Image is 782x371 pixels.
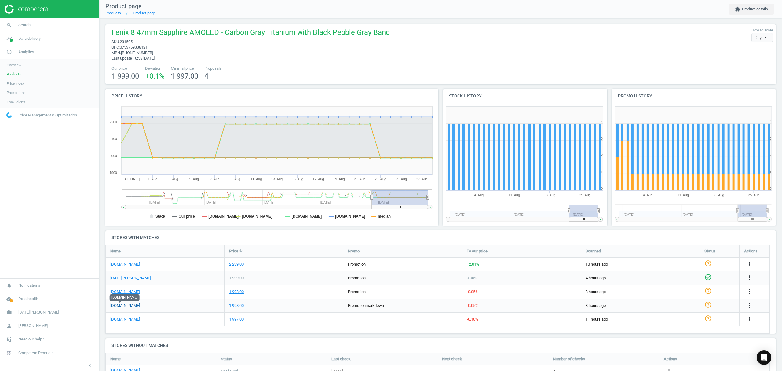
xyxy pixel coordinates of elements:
tspan: Stack [155,214,165,219]
tspan: 3. Aug [169,177,178,181]
i: pie_chart_outlined [3,46,15,58]
span: -0.05 % [467,303,478,308]
span: Data health [18,296,38,302]
button: more_vert [746,315,753,323]
span: Scanned [586,248,601,254]
button: chevron_left [82,362,97,369]
span: Name [110,248,121,254]
tspan: [DOMAIN_NAME] [335,214,365,219]
span: Status [221,356,232,362]
tspan: 25. Aug [748,193,759,197]
a: [DOMAIN_NAME] [110,317,140,322]
text: 1 [769,170,771,174]
text: 2 [769,153,771,157]
i: more_vert [746,288,753,295]
div: [DOMAIN_NAME] [110,294,140,301]
tspan: median [378,214,391,219]
span: 3 hours ago [586,303,695,308]
span: +0.1 % [145,72,165,80]
a: [DOMAIN_NAME] [110,289,140,295]
h4: Stores without matches [105,338,776,353]
i: chevron_left [86,362,93,369]
span: Last check [331,356,351,362]
h4: Price history [105,89,438,103]
span: Fenix 8 47mm Sapphire AMOLED - Carbon Gray Titanium with Black Pebble Gray Band [111,28,390,39]
span: Promo [348,248,360,254]
span: Product page [105,2,142,10]
text: 3 [601,137,603,140]
span: -0.10 % [467,317,478,321]
tspan: Our price [178,214,195,219]
span: 1 999.00 [111,72,139,80]
span: 10 hours ago [586,262,695,267]
text: 1 [601,170,603,174]
a: Product page [133,11,156,15]
i: work [3,307,15,318]
text: 0 [769,187,771,190]
span: 0753759338121 [120,45,148,50]
i: notifications [3,280,15,291]
span: To our price [467,248,488,254]
span: Actions [744,248,758,254]
span: Proposals [204,66,222,71]
i: help_outline [704,315,712,322]
span: 11 hours ago [586,317,695,322]
span: Analytics [18,49,34,55]
span: 1 997.00 [171,72,198,80]
span: [PERSON_NAME] [18,323,48,329]
span: Products [7,72,21,77]
i: cloud_done [3,293,15,305]
tspan: 5. Aug [189,177,199,181]
text: 2 [601,153,603,157]
tspan: 11. Aug [677,193,689,197]
tspan: [DOMAIN_NAME] [292,214,322,219]
text: 2200 [110,120,117,124]
span: [PHONE_NUMBER] [121,50,153,55]
h4: Stock history [443,89,607,103]
span: Notifications [18,283,40,288]
img: ajHJNr6hYgQAAAAASUVORK5CYII= [5,5,48,14]
button: more_vert [746,274,753,282]
span: Actions [664,356,677,362]
text: 4 [601,120,603,123]
span: Price Management & Optimization [18,112,77,118]
tspan: [DOMAIN_NAME] [242,214,272,219]
span: [DATE][PERSON_NAME] [18,310,59,315]
span: Last update 10:58 [DATE] [111,56,155,61]
span: Minimal price [171,66,198,71]
i: help_outline [704,260,712,267]
i: person [3,320,15,332]
i: help_outline [704,287,712,295]
i: check_circle_outline [704,274,712,281]
span: Status [704,248,716,254]
tspan: 11. Aug [509,193,520,197]
i: timeline [3,33,15,44]
span: Overview [7,63,21,68]
a: [DATE][PERSON_NAME] [110,275,151,281]
text: 2000 [110,154,117,158]
span: Next check [442,356,462,362]
span: Price [229,248,238,254]
span: Price index [7,81,24,86]
i: more_vert [746,260,753,268]
div: 1 997.00 [229,317,244,322]
label: How to scale [751,28,773,33]
a: Products [105,11,121,15]
h4: Stores with matches [105,230,776,245]
div: 2 239.00 [229,262,244,267]
span: Need our help? [18,336,44,342]
span: Number of checks [553,356,585,362]
tspan: 13. Aug [271,177,283,181]
i: extension [735,6,740,12]
button: extensionProduct details [729,4,774,15]
img: wGWNvw8QSZomAAAAABJRU5ErkJggg== [6,112,12,118]
span: -0.05 % [467,289,478,294]
i: arrow_downward [238,248,243,253]
tspan: 17. Aug [312,177,324,181]
tspan: 30. [DATE] [124,177,140,181]
span: 4 hours ago [586,275,695,281]
tspan: 19. Aug [333,177,345,181]
tspan: 11. Aug [250,177,262,181]
button: more_vert [746,288,753,296]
